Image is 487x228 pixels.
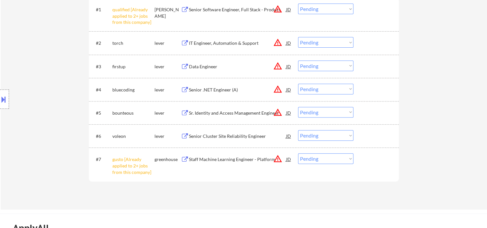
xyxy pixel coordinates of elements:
[286,107,292,119] div: JD
[189,87,286,93] div: Senior .NET Engineer (A)
[273,5,282,14] button: warning_amber
[273,85,282,94] button: warning_amber
[286,84,292,95] div: JD
[112,63,155,70] div: firstup
[155,6,181,19] div: [PERSON_NAME]
[286,153,292,165] div: JD
[273,108,282,117] button: warning_amber
[112,110,155,116] div: bounteous
[96,6,107,13] div: #1
[112,133,155,139] div: voleon
[286,61,292,72] div: JD
[286,37,292,49] div: JD
[189,40,286,46] div: IT Engineer, Automation & Support
[189,6,286,13] div: Senior Software Engineer, Full Stack - Product
[189,156,286,163] div: Staff Machine Learning Engineer - Platform
[112,40,155,46] div: torch
[155,40,181,46] div: lever
[155,110,181,116] div: lever
[189,133,286,139] div: Senior Cluster Site Reliability Engineer
[112,87,155,93] div: bluecoding
[96,156,107,163] div: #7
[273,38,282,47] button: warning_amber
[155,133,181,139] div: lever
[155,63,181,70] div: lever
[273,62,282,71] button: warning_amber
[286,130,292,142] div: JD
[112,156,155,175] div: gusto [Already applied to 2+ jobs from this company]
[286,4,292,15] div: JD
[112,6,155,25] div: qualified [Already applied to 2+ jobs from this company]
[155,156,181,163] div: greenhouse
[273,154,282,163] button: warning_amber
[155,87,181,93] div: lever
[189,63,286,70] div: Data Engineer
[189,110,286,116] div: Sr. Identity and Access Management Engineer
